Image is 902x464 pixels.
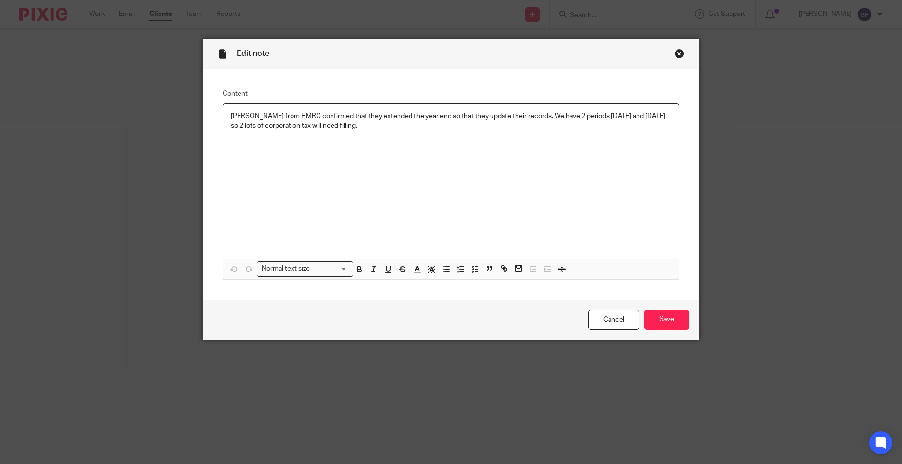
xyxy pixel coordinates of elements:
[259,264,312,274] span: Normal text size
[675,49,684,58] div: Close this dialog window
[257,261,353,276] div: Search for option
[231,111,671,131] p: [PERSON_NAME] from HMRC confirmed that they extended the year end so that they update their recor...
[644,310,689,330] input: Save
[237,50,269,57] span: Edit note
[588,310,639,330] a: Cancel
[223,89,679,98] label: Content
[313,264,347,274] input: Search for option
